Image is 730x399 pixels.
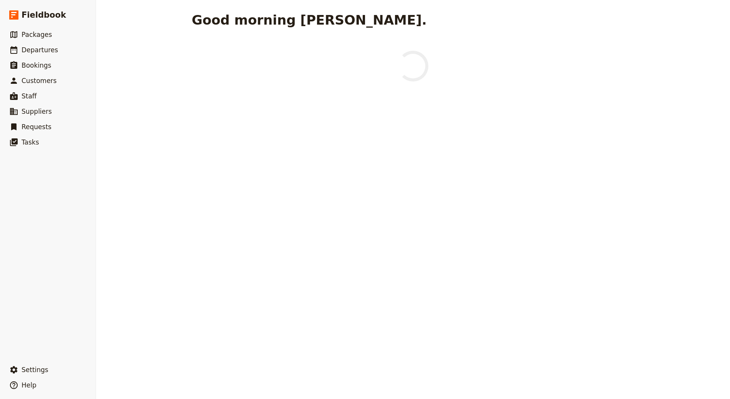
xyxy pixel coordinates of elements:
[22,9,66,21] span: Fieldbook
[22,62,51,69] span: Bookings
[22,46,58,54] span: Departures
[22,108,52,115] span: Suppliers
[22,77,56,85] span: Customers
[22,381,36,389] span: Help
[22,366,48,374] span: Settings
[22,92,37,100] span: Staff
[22,123,51,131] span: Requests
[22,138,39,146] span: Tasks
[192,12,427,28] h1: Good morning [PERSON_NAME].
[22,31,52,38] span: Packages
